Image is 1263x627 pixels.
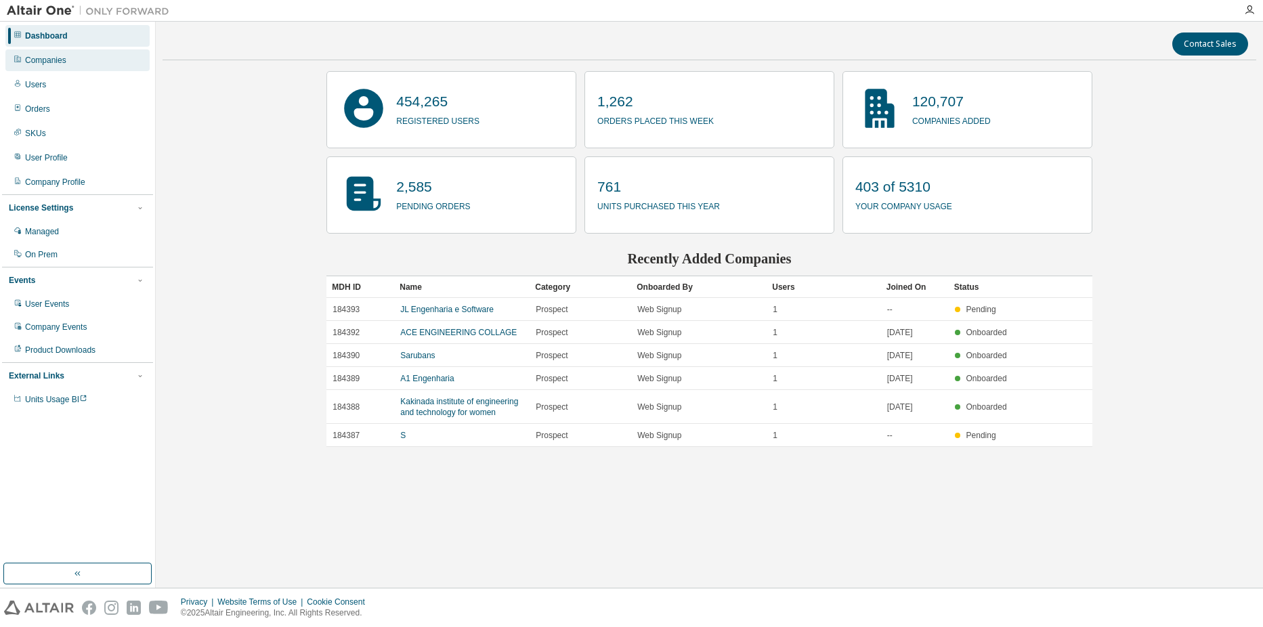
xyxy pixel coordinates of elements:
[4,601,74,615] img: altair_logo.svg
[637,327,681,338] span: Web Signup
[149,601,169,615] img: youtube.svg
[966,305,996,314] span: Pending
[400,397,518,417] a: Kakinada institute of engineering and technology for women
[887,373,913,384] span: [DATE]
[773,373,777,384] span: 1
[25,55,66,66] div: Companies
[25,299,69,309] div: User Events
[887,402,913,412] span: [DATE]
[966,402,1007,412] span: Onboarded
[7,4,176,18] img: Altair One
[536,430,568,441] span: Prospect
[25,152,68,163] div: User Profile
[773,402,777,412] span: 1
[912,112,991,127] p: companies added
[25,345,95,355] div: Product Downloads
[536,304,568,315] span: Prospect
[25,226,59,237] div: Managed
[887,350,913,361] span: [DATE]
[9,275,35,286] div: Events
[912,91,991,112] p: 120,707
[181,607,373,619] p: © 2025 Altair Engineering, Inc. All Rights Reserved.
[535,276,626,298] div: Category
[773,327,777,338] span: 1
[966,431,996,440] span: Pending
[637,402,681,412] span: Web Signup
[400,374,454,383] a: A1 Engenharia
[82,601,96,615] img: facebook.svg
[25,249,58,260] div: On Prem
[637,304,681,315] span: Web Signup
[597,197,720,213] p: units purchased this year
[326,250,1092,267] h2: Recently Added Companies
[104,601,119,615] img: instagram.svg
[966,351,1007,360] span: Onboarded
[396,91,479,112] p: 454,265
[887,304,893,315] span: --
[597,112,714,127] p: orders placed this week
[181,597,217,607] div: Privacy
[855,197,952,213] p: your company usage
[333,402,360,412] span: 184388
[536,350,568,361] span: Prospect
[887,430,893,441] span: --
[9,202,73,213] div: License Settings
[25,30,68,41] div: Dashboard
[25,177,85,188] div: Company Profile
[333,373,360,384] span: 184389
[9,370,64,381] div: External Links
[637,276,761,298] div: Onboarded By
[597,177,720,197] p: 761
[637,430,681,441] span: Web Signup
[400,305,494,314] a: JL Engenharia e Software
[396,177,470,197] p: 2,585
[400,328,517,337] a: ACE ENGINEERING COLLAGE
[400,431,406,440] a: S
[400,351,435,360] a: Sarubans
[333,350,360,361] span: 184390
[1172,33,1248,56] button: Contact Sales
[333,327,360,338] span: 184392
[333,430,360,441] span: 184387
[333,304,360,315] span: 184393
[887,327,913,338] span: [DATE]
[307,597,372,607] div: Cookie Consent
[217,597,307,607] div: Website Terms of Use
[637,350,681,361] span: Web Signup
[855,177,952,197] p: 403 of 5310
[773,430,777,441] span: 1
[954,276,1011,298] div: Status
[886,276,943,298] div: Joined On
[637,373,681,384] span: Web Signup
[773,350,777,361] span: 1
[966,328,1007,337] span: Onboarded
[332,276,389,298] div: MDH ID
[25,104,50,114] div: Orders
[25,395,87,404] span: Units Usage BI
[536,402,568,412] span: Prospect
[536,327,568,338] span: Prospect
[25,128,46,139] div: SKUs
[25,79,46,90] div: Users
[400,276,524,298] div: Name
[966,374,1007,383] span: Onboarded
[597,91,714,112] p: 1,262
[773,304,777,315] span: 1
[25,322,87,332] div: Company Events
[772,276,876,298] div: Users
[396,197,470,213] p: pending orders
[127,601,141,615] img: linkedin.svg
[396,112,479,127] p: registered users
[536,373,568,384] span: Prospect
